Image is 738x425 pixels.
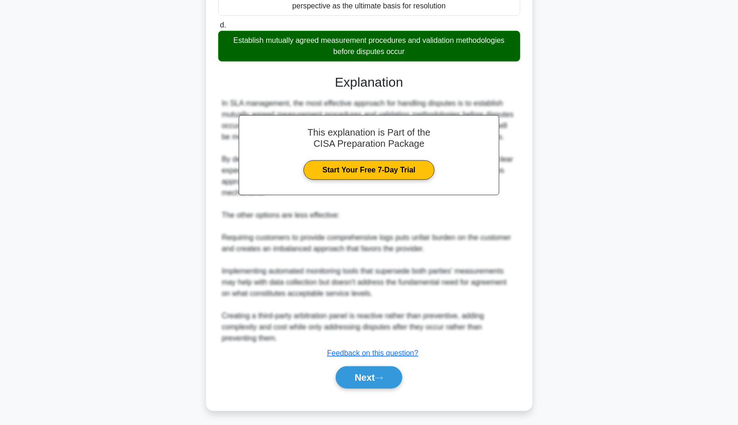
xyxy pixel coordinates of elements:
[224,75,515,90] h3: Explanation
[218,31,520,62] div: Establish mutually agreed measurement procedures and validation methodologies before disputes occur
[220,21,226,29] span: d.
[303,160,435,180] a: Start Your Free 7-Day Trial
[327,349,419,357] a: Feedback on this question?
[336,366,402,389] button: Next
[222,98,517,344] div: In SLA management, the most effective approach for handling disputes is to establish mutually agr...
